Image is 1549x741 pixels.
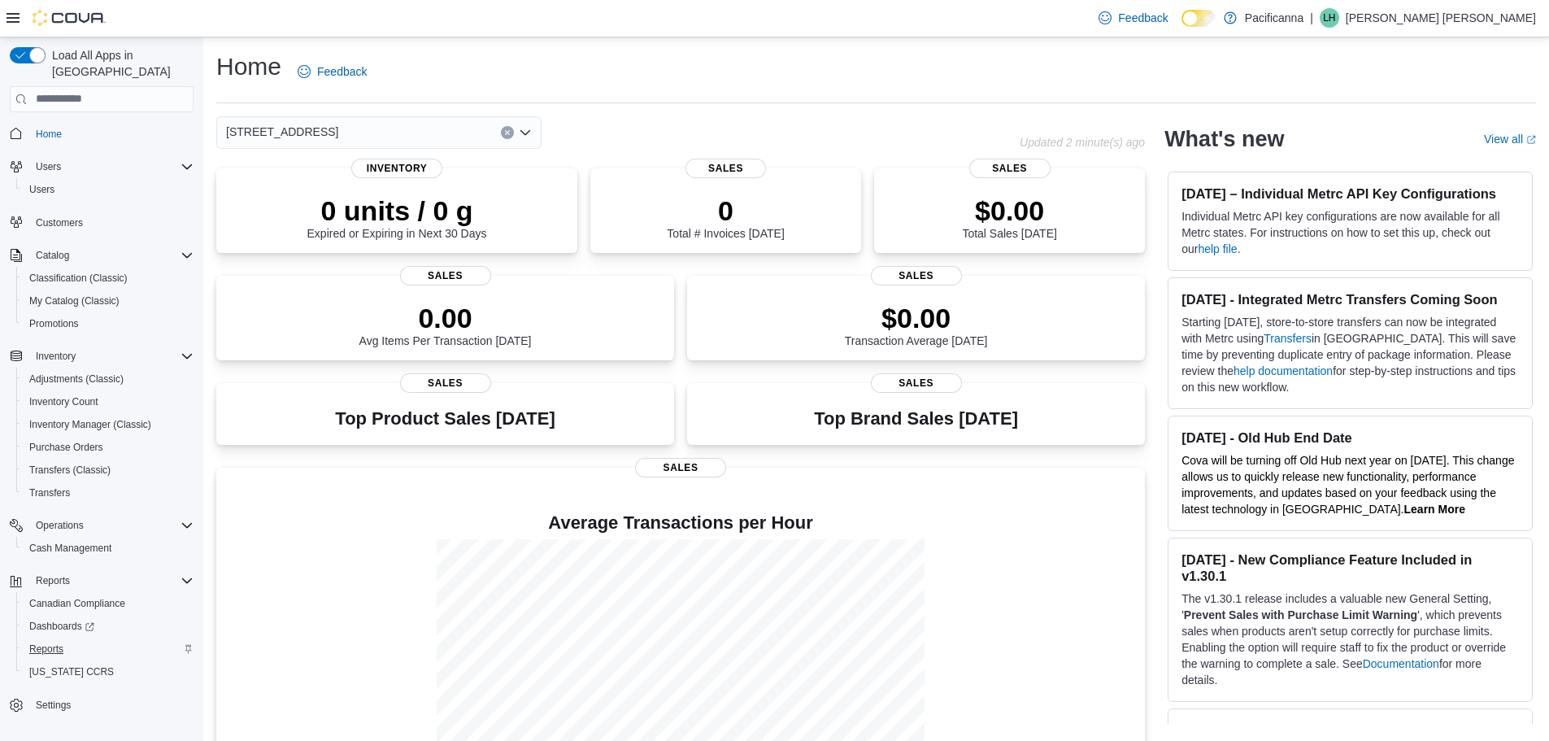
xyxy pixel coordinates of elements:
[16,537,200,560] button: Cash Management
[36,249,69,262] span: Catalog
[359,302,532,347] div: Avg Items Per Transaction [DATE]
[36,128,62,141] span: Home
[871,266,962,286] span: Sales
[29,157,67,177] button: Users
[29,597,125,610] span: Canadian Compliance
[29,294,120,307] span: My Catalog (Classic)
[23,617,194,636] span: Dashboards
[400,266,491,286] span: Sales
[1484,133,1536,146] a: View allExternal link
[33,10,106,26] img: Cova
[667,194,784,227] p: 0
[3,211,200,234] button: Customers
[23,483,76,503] a: Transfers
[23,538,118,558] a: Cash Management
[845,302,988,347] div: Transaction Average [DATE]
[23,460,117,480] a: Transfers (Classic)
[16,592,200,615] button: Canadian Compliance
[1320,8,1339,28] div: Lauryn H-W
[3,514,200,537] button: Operations
[962,194,1056,227] p: $0.00
[962,194,1056,240] div: Total Sales [DATE]
[29,571,194,591] span: Reports
[29,157,194,177] span: Users
[3,122,200,146] button: Home
[36,519,84,532] span: Operations
[1245,8,1303,28] p: Pacificanna
[16,267,200,290] button: Classification (Classic)
[1181,429,1519,446] h3: [DATE] - Old Hub End Date
[29,441,103,454] span: Purchase Orders
[3,693,200,717] button: Settings
[23,291,194,311] span: My Catalog (Classic)
[400,373,491,393] span: Sales
[29,542,111,555] span: Cash Management
[1092,2,1174,34] a: Feedback
[501,126,514,139] button: Clear input
[3,569,200,592] button: Reports
[16,413,200,436] button: Inventory Manager (Classic)
[16,312,200,335] button: Promotions
[1198,242,1237,255] a: help file
[1404,503,1465,516] a: Learn More
[1181,208,1519,257] p: Individual Metrc API key configurations are now available for all Metrc states. For instructions ...
[29,665,114,678] span: [US_STATE] CCRS
[29,212,194,233] span: Customers
[814,409,1018,429] h3: Top Brand Sales [DATE]
[3,155,200,178] button: Users
[23,291,126,311] a: My Catalog (Classic)
[1118,10,1168,26] span: Feedback
[1323,8,1335,28] span: LH
[36,350,76,363] span: Inventory
[16,459,200,482] button: Transfers (Classic)
[16,615,200,638] a: Dashboards
[29,124,194,144] span: Home
[351,159,442,178] span: Inventory
[16,368,200,390] button: Adjustments (Classic)
[685,159,767,178] span: Sales
[359,302,532,334] p: 0.00
[1181,314,1519,395] p: Starting [DATE], store-to-store transfers can now be integrated with Metrc using in [GEOGRAPHIC_D...
[1181,454,1514,516] span: Cova will be turning off Old Hub next year on [DATE]. This change allows us to quickly release ne...
[1184,608,1417,621] strong: Prevent Sales with Purchase Limit Warning
[29,317,79,330] span: Promotions
[29,695,77,715] a: Settings
[29,395,98,408] span: Inventory Count
[1526,135,1536,145] svg: External link
[23,662,194,682] span: Washington CCRS
[29,246,76,265] button: Catalog
[1181,291,1519,307] h3: [DATE] - Integrated Metrc Transfers Coming Soon
[29,464,111,477] span: Transfers (Classic)
[36,699,71,712] span: Settings
[29,347,194,366] span: Inventory
[29,418,151,431] span: Inventory Manager (Classic)
[1363,657,1439,670] a: Documentation
[1310,8,1313,28] p: |
[307,194,487,227] p: 0 units / 0 g
[23,460,194,480] span: Transfers (Classic)
[226,122,338,142] span: [STREET_ADDRESS]
[16,660,200,683] button: [US_STATE] CCRS
[23,438,194,457] span: Purchase Orders
[16,482,200,504] button: Transfers
[23,369,194,389] span: Adjustments (Classic)
[291,55,373,88] a: Feedback
[1181,10,1216,27] input: Dark Mode
[969,159,1051,178] span: Sales
[23,538,194,558] span: Cash Management
[23,438,110,457] a: Purchase Orders
[16,436,200,459] button: Purchase Orders
[23,268,194,288] span: Classification (Classic)
[29,516,194,535] span: Operations
[36,160,61,173] span: Users
[845,302,988,334] p: $0.00
[29,183,54,196] span: Users
[317,63,367,80] span: Feedback
[1181,551,1519,584] h3: [DATE] - New Compliance Feature Included in v1.30.1
[16,390,200,413] button: Inventory Count
[29,695,194,715] span: Settings
[1346,8,1536,28] p: [PERSON_NAME] [PERSON_NAME]
[216,50,281,83] h1: Home
[23,639,194,659] span: Reports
